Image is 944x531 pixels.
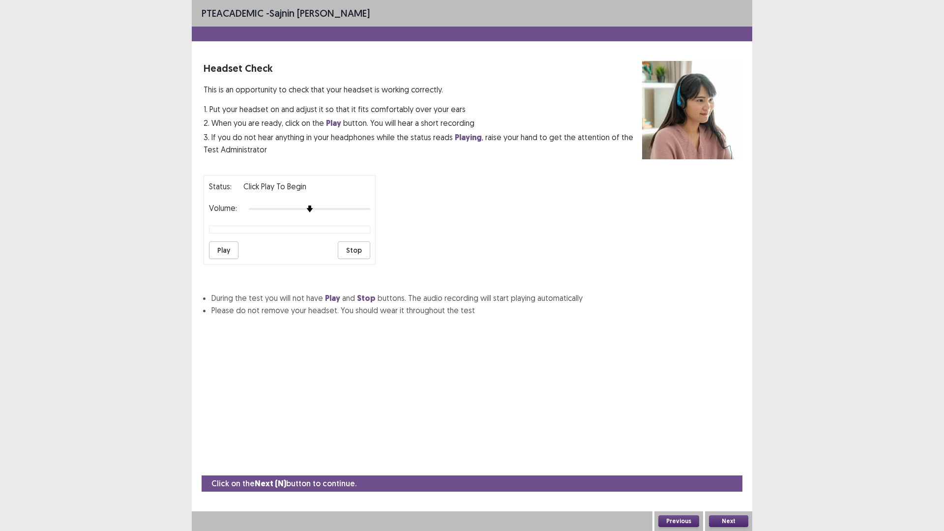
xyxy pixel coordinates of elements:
p: This is an opportunity to check that your headset is working correctly. [204,84,642,95]
button: Stop [338,241,370,259]
p: Headset Check [204,61,642,76]
li: During the test you will not have and buttons. The audio recording will start playing automatically [211,292,740,304]
p: 3. If you do not hear anything in your headphones while the status reads , raise your hand to get... [204,131,642,155]
button: Next [709,515,748,527]
strong: Playing [455,132,482,143]
p: Status: [209,180,232,192]
strong: Play [325,293,340,303]
p: 2. When you are ready, click on the button. You will hear a short recording [204,117,642,129]
img: headset test [642,61,740,159]
strong: Stop [357,293,376,303]
li: Please do not remove your headset. You should wear it throughout the test [211,304,740,316]
strong: Play [326,118,341,128]
button: Previous [658,515,699,527]
button: Play [209,241,238,259]
img: arrow-thumb [306,206,313,212]
span: PTE academic [202,7,264,19]
p: Click Play to Begin [243,180,306,192]
p: Volume: [209,202,237,214]
strong: Next (N) [255,478,286,489]
p: - Sajnin [PERSON_NAME] [202,6,370,21]
p: Click on the button to continue. [211,477,356,490]
p: 1. Put your headset on and adjust it so that it fits comfortably over your ears [204,103,642,115]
